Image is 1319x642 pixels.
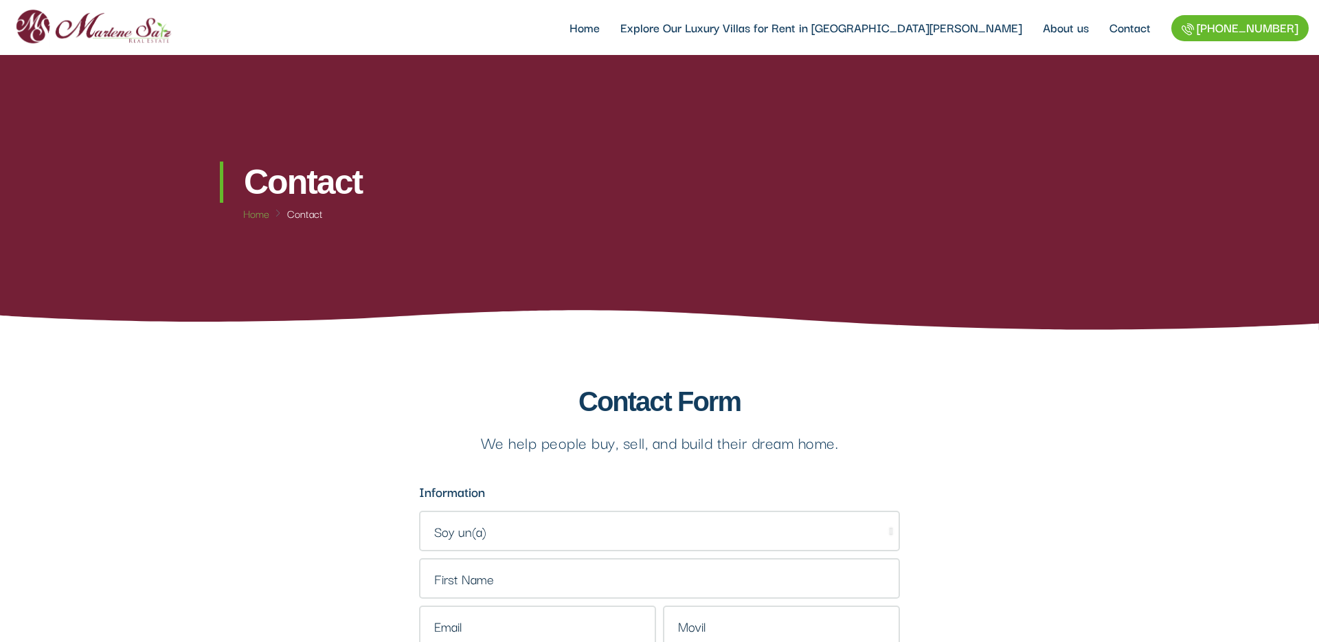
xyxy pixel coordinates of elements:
[10,5,176,49] img: logo
[419,511,900,551] select: * Information
[419,385,900,418] h2: Contact Form
[419,473,485,511] label: Information
[419,432,900,452] p: We help people buy, sell, and build their dream home.
[244,162,653,203] h1: Contact
[243,205,269,221] span: Home
[419,558,900,599] input: * First Name
[269,203,323,223] li: Contact
[1171,15,1309,41] a: [PHONE_NUMBER]
[243,203,269,223] a: Home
